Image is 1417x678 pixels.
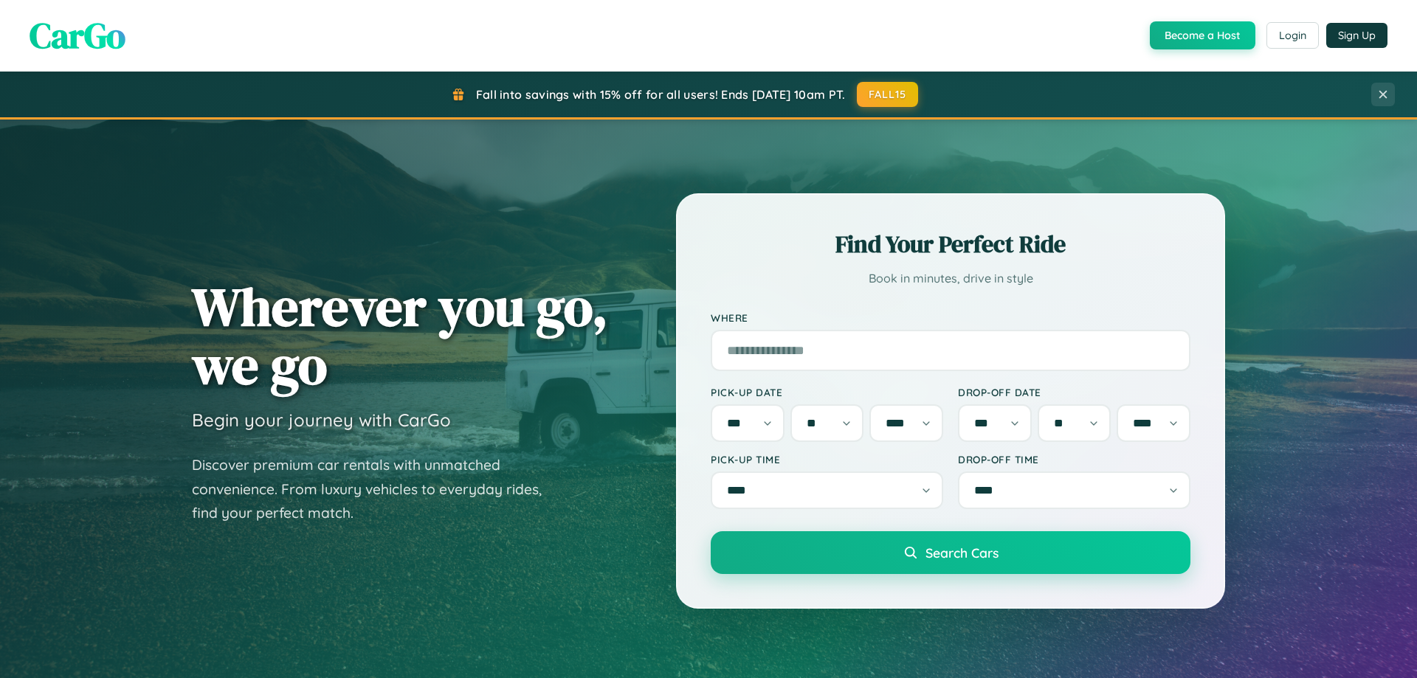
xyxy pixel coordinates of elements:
label: Drop-off Time [958,453,1190,466]
span: Search Cars [925,544,999,561]
span: Fall into savings with 15% off for all users! Ends [DATE] 10am PT. [476,87,846,102]
h1: Wherever you go, we go [192,277,608,394]
button: Login [1266,22,1319,49]
label: Where [711,311,1190,324]
label: Drop-off Date [958,386,1190,398]
button: Become a Host [1150,21,1255,49]
p: Book in minutes, drive in style [711,268,1190,289]
button: FALL15 [857,82,919,107]
button: Sign Up [1326,23,1387,48]
h3: Begin your journey with CarGo [192,409,451,431]
p: Discover premium car rentals with unmatched convenience. From luxury vehicles to everyday rides, ... [192,453,561,525]
label: Pick-up Date [711,386,943,398]
label: Pick-up Time [711,453,943,466]
h2: Find Your Perfect Ride [711,228,1190,260]
button: Search Cars [711,531,1190,574]
span: CarGo [30,11,125,60]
